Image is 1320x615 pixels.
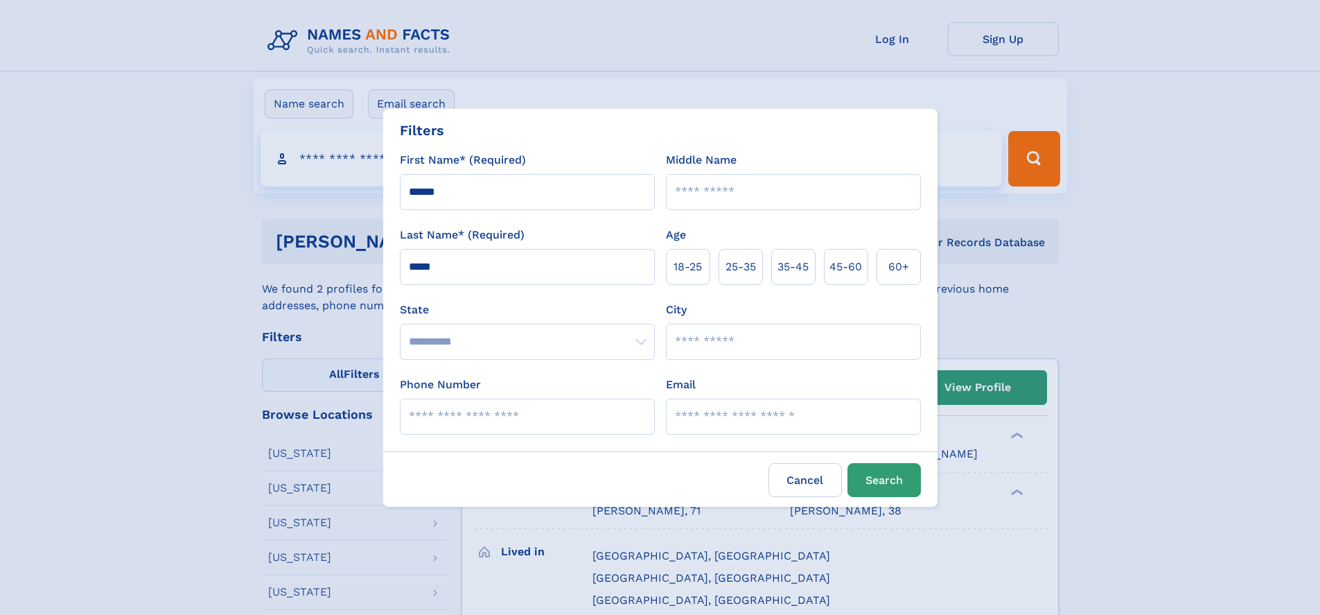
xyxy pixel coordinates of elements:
[666,376,696,393] label: Email
[847,463,921,497] button: Search
[829,259,862,275] span: 45‑60
[674,259,702,275] span: 18‑25
[777,259,809,275] span: 35‑45
[400,152,526,168] label: First Name* (Required)
[888,259,909,275] span: 60+
[400,120,444,141] div: Filters
[666,302,687,318] label: City
[400,302,655,318] label: State
[666,227,686,243] label: Age
[768,463,842,497] label: Cancel
[725,259,756,275] span: 25‑35
[400,227,525,243] label: Last Name* (Required)
[400,376,481,393] label: Phone Number
[666,152,737,168] label: Middle Name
